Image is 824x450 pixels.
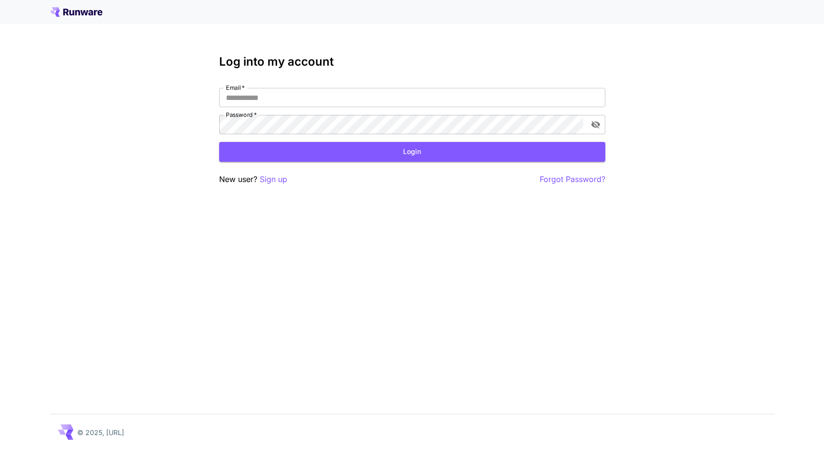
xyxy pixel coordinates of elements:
[219,55,605,69] h3: Log into my account
[260,173,287,185] button: Sign up
[226,84,245,92] label: Email
[77,427,124,437] p: © 2025, [URL]
[219,142,605,162] button: Login
[540,173,605,185] button: Forgot Password?
[219,173,287,185] p: New user?
[587,116,604,133] button: toggle password visibility
[226,111,257,119] label: Password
